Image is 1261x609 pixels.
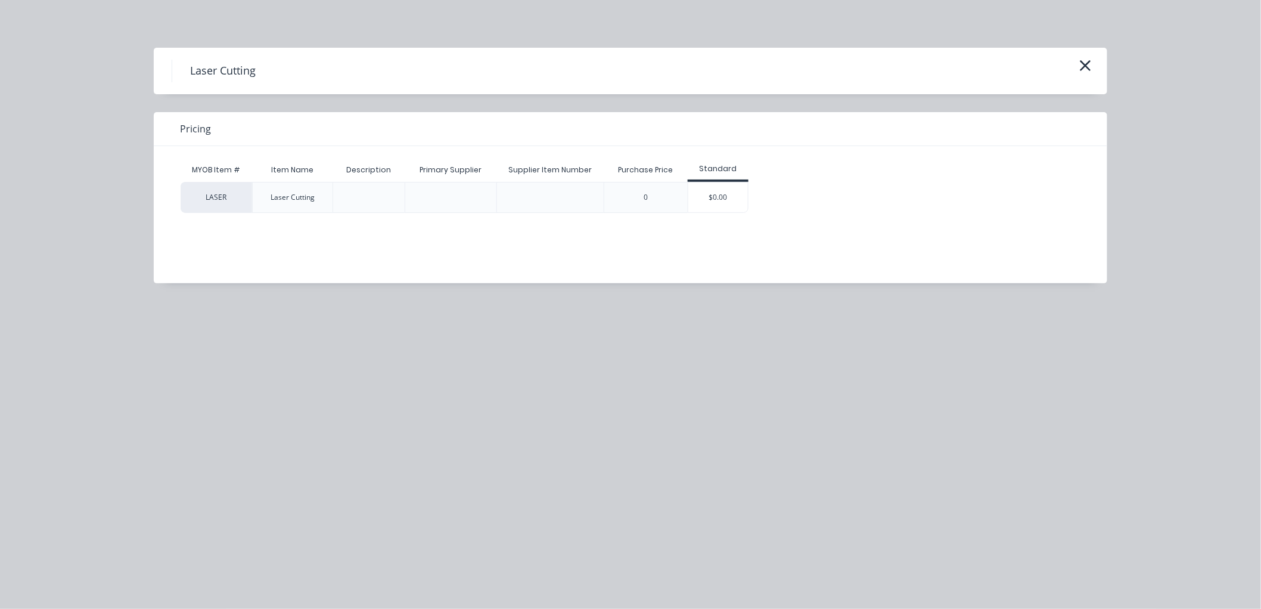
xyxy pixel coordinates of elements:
div: Primary Supplier [410,155,491,185]
div: LASER [181,182,252,213]
div: Purchase Price [609,155,683,185]
span: Pricing [180,122,211,136]
h4: Laser Cutting [172,60,274,82]
div: Supplier Item Number [499,155,601,185]
div: 0 [644,192,648,203]
div: Item Name [262,155,323,185]
div: Description [337,155,400,185]
div: $0.00 [688,183,748,212]
div: Laser Cutting [271,192,315,203]
div: MYOB Item # [181,158,252,182]
div: Standard [688,163,748,174]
